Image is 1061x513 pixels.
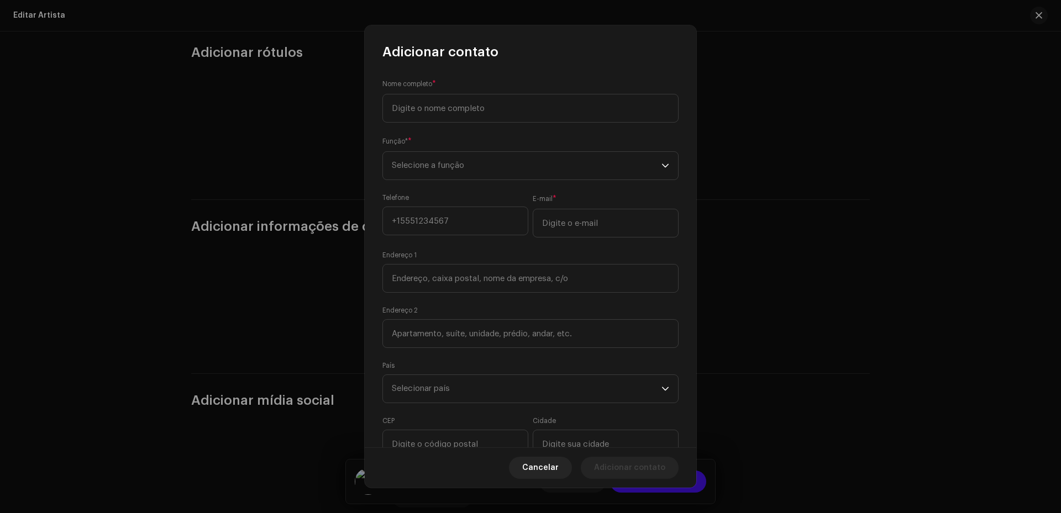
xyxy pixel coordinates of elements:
[392,384,450,393] span: Selecionar país
[522,457,559,479] span: Cancelar
[382,307,418,314] font: Endereço 2
[382,264,679,293] input: Endereço, caixa postal, nome da empresa, c/o
[392,375,661,403] span: Selecionar país
[382,430,528,458] input: Digite o código postal
[382,207,528,235] input: +15551234567
[382,252,417,258] font: Endereço 1
[382,319,679,348] input: Apartamento, suíte, unidade, prédio, andar, etc.
[382,417,395,424] font: CEP
[382,362,395,369] font: País
[382,194,409,201] font: Telefone
[382,81,432,87] font: Nome completo
[392,161,464,170] font: Selecione a função
[533,416,556,425] label: Cidade
[382,45,498,59] font: Adicionar contato
[661,375,669,403] div: gatilho suspenso
[509,457,572,479] button: Cancelar
[661,152,669,179] div: gatilho suspenso
[533,430,679,458] input: Digite sua cidade
[382,136,408,147] small: Função*
[594,464,665,472] font: Adicionar contato
[392,152,661,179] span: Selecione a função
[382,94,679,123] input: Digite o nome completo
[533,209,679,237] input: Digite o e-mail
[533,195,553,202] font: E-mail
[581,457,679,479] button: Adicionar contato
